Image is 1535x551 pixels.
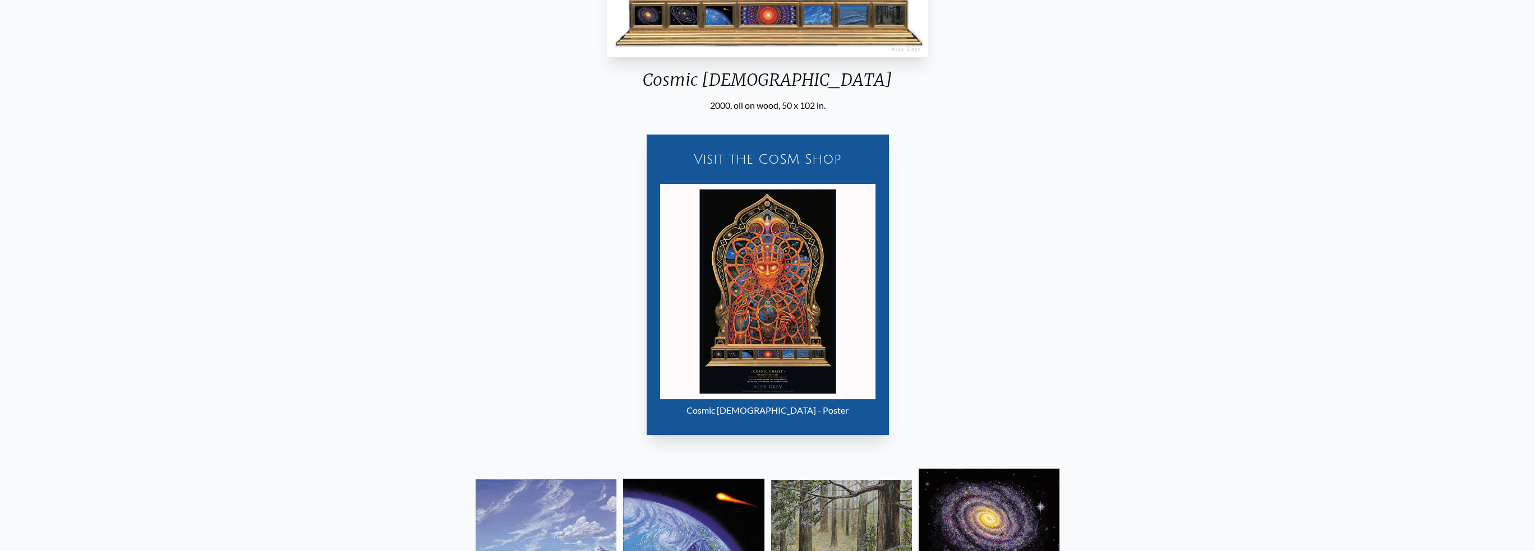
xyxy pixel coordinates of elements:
a: Visit the CoSM Shop [653,141,882,177]
div: Cosmic [DEMOGRAPHIC_DATA] [602,70,933,99]
div: 2000, oil on wood, 50 x 102 in. [602,99,933,112]
div: Cosmic [DEMOGRAPHIC_DATA] - Poster [660,399,875,422]
a: Cosmic [DEMOGRAPHIC_DATA] - Poster [660,184,875,422]
img: Cosmic Christ - Poster [660,184,875,399]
